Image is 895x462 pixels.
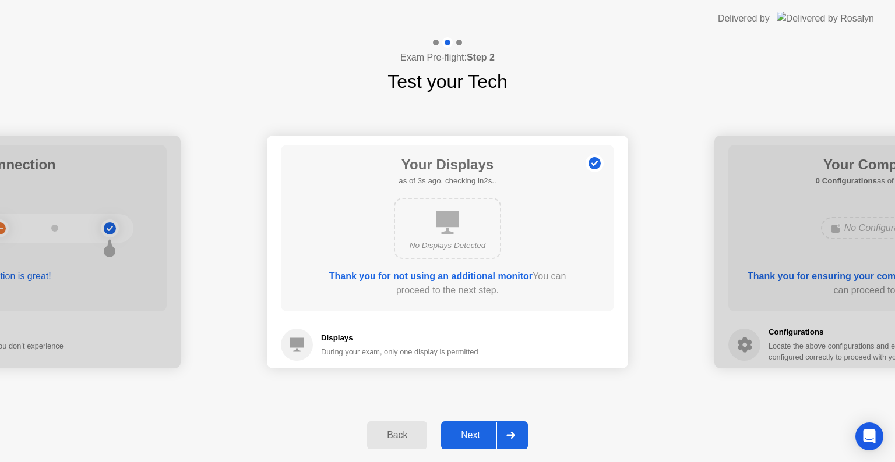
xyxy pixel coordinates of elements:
div: Back [371,430,424,440]
div: Open Intercom Messenger [855,422,883,450]
h1: Your Displays [399,154,496,175]
button: Next [441,421,528,449]
button: Back [367,421,427,449]
div: Next [445,430,496,440]
h4: Exam Pre-flight: [400,51,495,65]
h5: as of 3s ago, checking in2s.. [399,175,496,187]
div: During your exam, only one display is permitted [321,346,478,357]
img: Delivered by Rosalyn [777,12,874,25]
b: Step 2 [467,52,495,62]
h1: Test your Tech [387,67,508,95]
div: You can proceed to the next step. [314,269,581,297]
b: Thank you for not using an additional monitor [329,271,533,281]
h5: Displays [321,332,478,344]
div: No Displays Detected [404,240,491,251]
div: Delivered by [718,12,770,26]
